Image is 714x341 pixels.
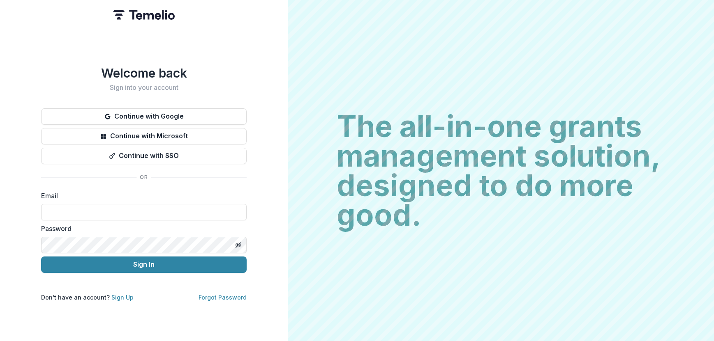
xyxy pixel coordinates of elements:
a: Sign Up [111,294,134,301]
button: Continue with Microsoft [41,128,247,144]
h2: Sign into your account [41,84,247,92]
label: Password [41,224,242,233]
button: Continue with SSO [41,148,247,164]
a: Forgot Password [199,294,247,301]
p: Don't have an account? [41,293,134,302]
label: Email [41,191,242,201]
button: Continue with Google [41,108,247,125]
img: Temelio [113,10,175,20]
h1: Welcome back [41,66,247,80]
button: Sign In [41,256,247,273]
button: Toggle password visibility [232,238,245,252]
